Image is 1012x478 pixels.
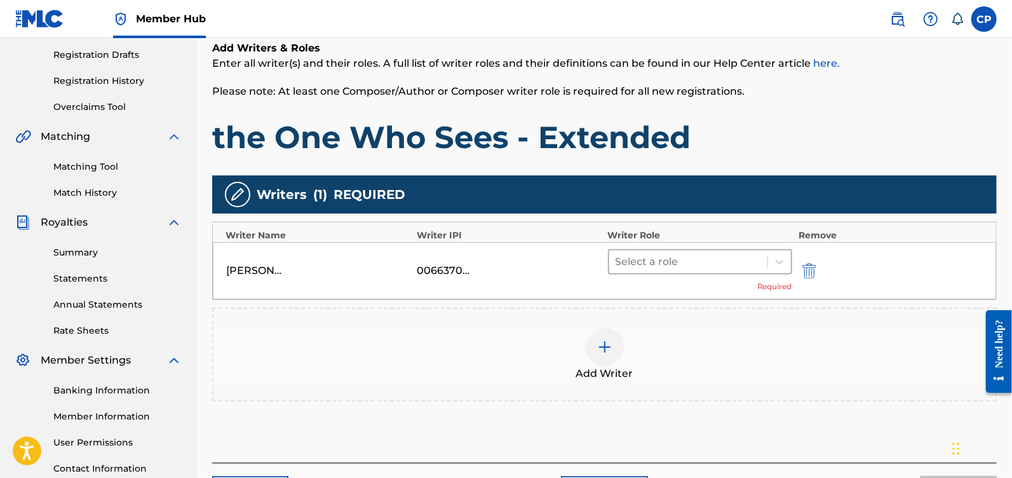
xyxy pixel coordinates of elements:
a: Summary [53,246,182,259]
a: Rate Sheets [53,324,182,338]
div: Help [918,6,943,32]
a: Overclaims Tool [53,100,182,114]
img: expand [166,129,182,144]
div: Remove [799,229,983,242]
a: Member Information [53,410,182,423]
img: Matching [15,129,31,144]
img: help [923,11,938,27]
span: Enter all writer(s) and their roles. A full list of writer roles and their definitions can be fou... [212,57,840,69]
img: 12a2ab48e56ec057fbd8.svg [802,263,816,278]
a: Annual Statements [53,298,182,311]
img: MLC Logo [15,10,64,28]
a: User Permissions [53,436,182,449]
a: Contact Information [53,462,182,475]
a: here. [813,57,840,69]
img: Top Rightsholder [113,11,128,27]
h6: Add Writers & Roles [212,41,997,56]
div: User Menu [971,6,997,32]
a: Registration History [53,74,182,88]
div: Notifications [951,13,964,25]
div: Writer Name [226,229,410,242]
a: Matching Tool [53,160,182,174]
span: Member Settings [41,353,131,368]
a: Banking Information [53,384,182,397]
img: expand [166,353,182,368]
span: Required [757,281,792,292]
img: expand [166,215,182,230]
a: Registration Drafts [53,48,182,62]
div: Drag [952,430,960,468]
span: Writers [257,185,307,204]
a: Match History [53,186,182,200]
span: ( 1 ) [313,185,327,204]
iframe: Chat Widget [948,417,1012,478]
span: Royalties [41,215,88,230]
span: Matching [41,129,90,144]
img: Royalties [15,215,30,230]
div: Writer IPI [417,229,602,242]
img: search [890,11,905,27]
span: Add Writer [576,366,633,381]
span: REQUIRED [334,185,405,204]
img: writers [230,187,245,202]
span: Please note: At least one Composer/Author or Composer writer role is required for all new registr... [212,85,745,97]
img: Member Settings [15,353,30,368]
iframe: Resource Center [976,300,1012,402]
a: Statements [53,272,182,285]
div: Writer Role [608,229,793,242]
img: add [597,339,612,355]
span: Member Hub [136,11,206,26]
h1: the One Who Sees - Extended [212,118,997,156]
a: Public Search [885,6,910,32]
